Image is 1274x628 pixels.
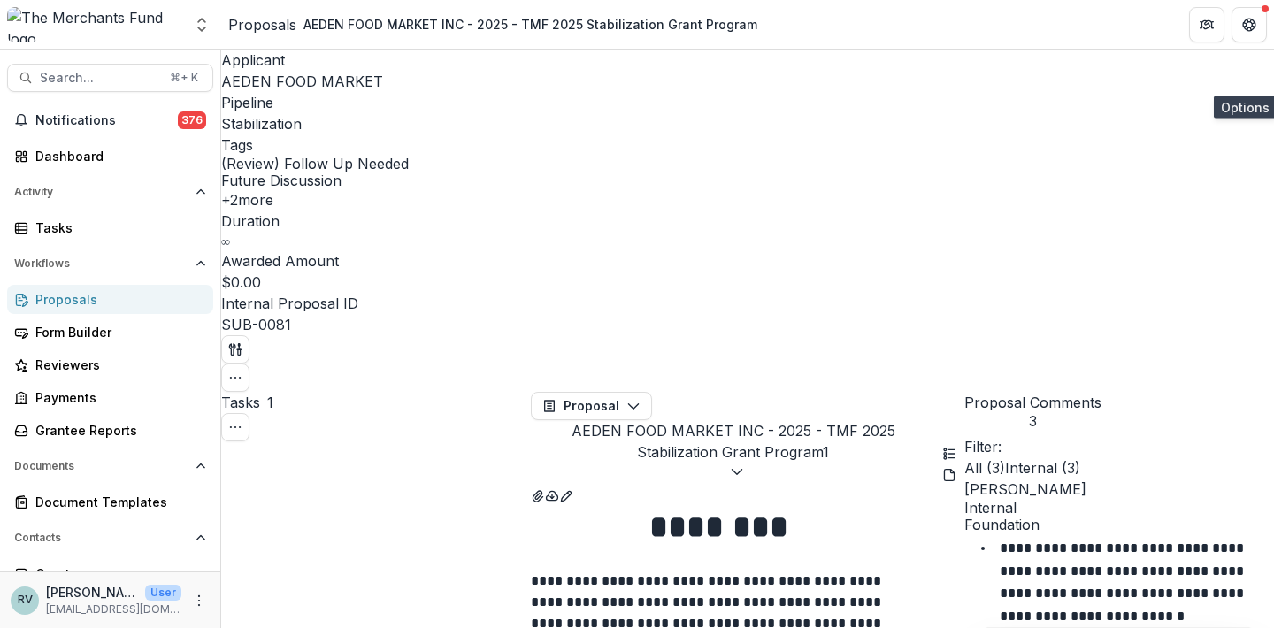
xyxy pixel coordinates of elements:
a: Dashboard [7,142,213,171]
button: PDF view [942,463,956,484]
p: Duration [221,211,1274,232]
div: Dashboard [35,147,199,165]
span: 1 [267,394,273,411]
div: ⌘ + K [166,68,202,88]
a: Form Builder [7,318,213,347]
p: User [145,585,181,601]
a: Grantees [7,559,213,588]
span: All ( 3 ) [964,459,1005,477]
p: [PERSON_NAME] [46,583,138,601]
p: Internal Proposal ID [221,293,1274,314]
span: Future Discussion [221,172,409,189]
p: Tags [221,134,1274,156]
div: AEDEN FOOD MARKET INC - 2025 - TMF 2025 Stabilization Grant Program [303,15,757,34]
span: Notifications [35,113,178,128]
p: Pipeline [221,92,1274,113]
span: Documents [14,460,188,472]
div: Rachael Viscidy [18,594,33,606]
button: Toggle View Cancelled Tasks [221,413,249,441]
a: Proposals [7,285,213,314]
p: [EMAIL_ADDRESS][DOMAIN_NAME] [46,601,181,617]
p: SUB-0081 [221,314,291,335]
button: Get Help [1232,7,1267,42]
button: Open Documents [7,452,213,480]
button: Search... [7,64,213,92]
p: Filter: [964,436,1274,457]
a: Proposals [228,14,296,35]
div: Grantees [35,564,199,583]
div: Proposals [35,290,199,309]
span: Activity [14,186,188,198]
span: 3 [964,413,1101,430]
button: More [188,590,210,611]
button: Open Workflows [7,249,213,278]
button: Proposal [531,392,652,420]
a: Document Templates [7,487,213,517]
p: Awarded Amount [221,250,1274,272]
span: Search... [40,71,159,86]
a: Payments [7,383,213,412]
button: View Attached Files [531,484,545,505]
button: Proposal Comments [964,392,1101,430]
a: Tasks [7,213,213,242]
p: [PERSON_NAME] [964,479,1274,500]
span: (Review) Follow Up Needed [221,156,409,172]
button: Open Contacts [7,524,213,552]
div: Document Templates [35,493,199,511]
p: Stabilization [221,113,302,134]
button: Open Activity [7,178,213,206]
div: Grantee Reports [35,421,199,440]
h3: Tasks [221,392,260,413]
button: Partners [1189,7,1224,42]
span: Workflows [14,257,188,270]
div: Tasks [35,218,199,237]
button: Edit as form [559,484,573,505]
button: Plaintext view [942,441,956,463]
button: Open entity switcher [189,7,214,42]
a: Reviewers [7,350,213,379]
nav: breadcrumb [228,11,764,37]
span: Contacts [14,532,188,544]
button: Notifications376 [7,106,213,134]
p: $0.00 [221,272,261,293]
span: Internal ( 3 ) [1005,459,1080,477]
span: Foundation [964,517,1274,533]
div: Form Builder [35,323,199,341]
p: Applicant [221,50,1274,71]
a: Grantee Reports [7,416,213,445]
span: Internal [964,500,1274,517]
a: AEDEN FOOD MARKET [221,73,383,90]
div: Payments [35,388,199,407]
img: The Merchants Fund logo [7,7,182,42]
button: AEDEN FOOD MARKET INC - 2025 - TMF 2025 Stabilization Grant Program1 [531,420,935,484]
div: Reviewers [35,356,199,374]
button: +2more [221,189,273,211]
p: ∞ [221,232,230,250]
span: 376 [178,111,206,129]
